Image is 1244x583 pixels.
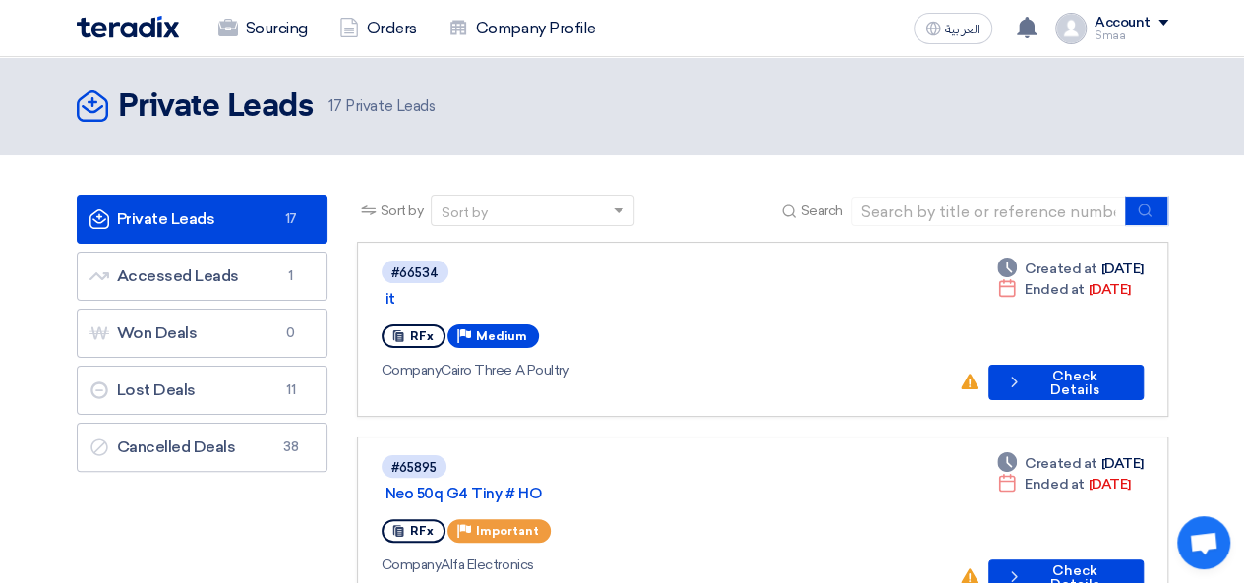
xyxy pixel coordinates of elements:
[914,13,992,44] button: العربية
[945,23,980,36] span: العربية
[433,7,612,50] a: Company Profile
[851,197,1126,226] input: Search by title or reference number
[800,201,842,221] span: Search
[988,365,1143,400] button: Check Details
[77,366,327,415] a: Lost Deals11
[385,485,877,502] a: Neo 50q G4 Tiny # HO
[476,329,527,343] span: Medium
[385,290,877,308] a: it
[279,437,303,457] span: 38
[997,259,1143,279] div: [DATE]
[382,556,442,573] span: Company
[203,7,324,50] a: Sourcing
[324,7,433,50] a: Orders
[1095,30,1168,41] div: Smaa
[279,209,303,229] span: 17
[1025,474,1084,495] span: Ended at
[391,461,437,474] div: #65895
[1095,15,1151,31] div: Account
[1025,259,1096,279] span: Created at
[442,203,488,223] div: Sort by
[1055,13,1087,44] img: profile_test.png
[1177,516,1230,569] a: Open chat
[279,266,303,286] span: 1
[77,423,327,472] a: Cancelled Deals38
[77,252,327,301] a: Accessed Leads1
[382,360,944,380] div: Cairo Three A Poultry
[381,201,424,221] span: Sort by
[997,279,1130,300] div: [DATE]
[1025,279,1084,300] span: Ended at
[118,87,314,127] h2: Private Leads
[476,524,539,538] span: Important
[328,95,435,118] span: Private Leads
[328,97,341,115] span: 17
[410,524,434,538] span: RFx
[1025,453,1096,474] span: Created at
[279,323,303,343] span: 0
[410,329,434,343] span: RFx
[77,195,327,244] a: Private Leads17
[382,362,442,379] span: Company
[997,453,1143,474] div: [DATE]
[391,266,439,279] div: #66534
[382,554,943,575] div: Alfa Electronics
[997,474,1130,495] div: [DATE]
[279,380,303,400] span: 11
[77,16,179,38] img: Teradix logo
[77,309,327,358] a: Won Deals0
